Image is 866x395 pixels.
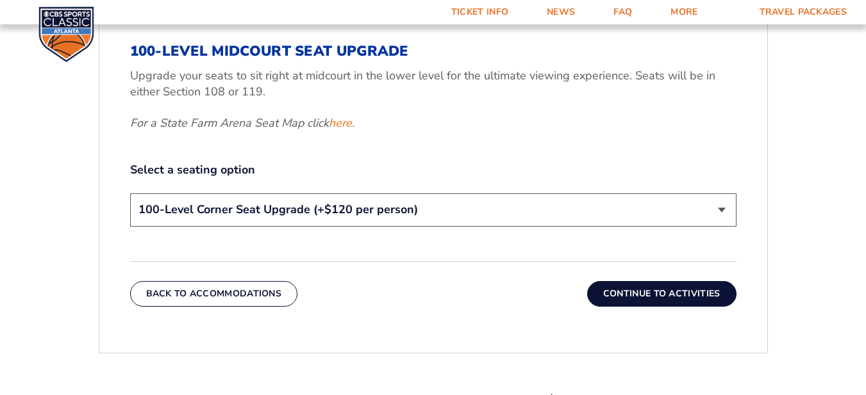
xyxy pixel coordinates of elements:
[587,281,737,307] button: Continue To Activities
[130,162,737,178] label: Select a seating option
[130,43,737,60] h3: 100-Level Midcourt Seat Upgrade
[130,115,354,131] em: For a State Farm Arena Seat Map click .
[130,281,298,307] button: Back To Accommodations
[130,68,737,100] p: Upgrade your seats to sit right at midcourt in the lower level for the ultimate viewing experienc...
[38,6,94,62] img: CBS Sports Classic
[329,115,352,131] a: here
